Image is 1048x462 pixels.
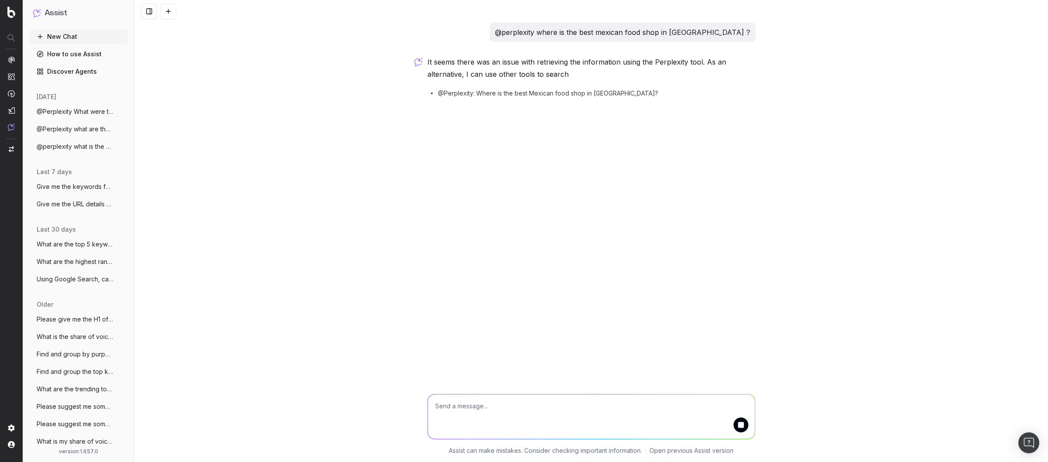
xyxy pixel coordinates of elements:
button: New Chat [30,30,127,44]
button: Find and group by purpose the top keywor [30,347,127,361]
button: What are the trending topics around Leag [30,382,127,396]
span: older [37,300,53,309]
span: Please suggest me some keywords for 'Lea [37,402,113,411]
button: What are the highest ranked keywords for [30,255,127,269]
span: Please suggest me some keywords for 'Lea [37,420,113,428]
span: Using Google Search, can you tell me wha [37,275,113,284]
img: Switch project [9,146,14,152]
span: What is my share of voice ? [37,437,113,446]
p: It seems there was an issue with retrieving the information using the Perplexity tool. As an alte... [427,56,755,80]
button: @Perplexity What were the results of the [30,105,127,119]
button: @Perplexity what are the trending keywor [30,122,127,136]
span: What are the highest ranked keywords for [37,257,113,266]
button: Please give me the H1 of the firt 100 cr [30,312,127,326]
img: Botify assist logo [414,58,423,66]
button: Assist [33,7,124,19]
div: Open Intercom Messenger [1018,432,1039,453]
img: Analytics [8,56,15,63]
div: version: 1.657.0 [33,448,124,455]
span: Give me the URL details of [URL] [37,200,113,209]
button: Please suggest me some keywords for 'Lea [30,417,127,431]
img: Assist [33,9,41,17]
span: Please give me the H1 of the firt 100 cr [37,315,113,324]
img: Botify logo [7,7,15,18]
span: last 7 days [37,168,72,176]
span: Give me the keywords for this URL: https [37,182,113,191]
button: What is my share of voice ? [30,435,127,448]
a: Discover Agents [30,65,127,79]
img: Studio [8,107,15,114]
img: Intelligence [8,73,15,80]
button: @perplexity what is the best electric to [30,140,127,154]
img: Setting [8,424,15,431]
p: Assist can make mistakes. Consider checking important information. [449,446,642,455]
span: @perplexity what is the best electric to [37,142,113,151]
button: What are the top 5 keywords by search vo [30,237,127,251]
button: Give me the URL details of [URL] [30,197,127,211]
span: [DATE] [37,92,56,101]
span: Find and group the top keywords for 'buy [37,367,113,376]
span: What is the share of voice for my websit [37,332,113,341]
button: Using Google Search, can you tell me wha [30,272,127,286]
a: Open previous Assist version [649,446,734,455]
button: Find and group the top keywords for 'buy [30,365,127,379]
img: My account [8,441,15,448]
p: @perplexity where is the best mexican food shop in [GEOGRAPHIC_DATA] ? [495,26,750,38]
span: What are the top 5 keywords by search vo [37,240,113,249]
button: What is the share of voice for my websit [30,330,127,344]
span: What are the trending topics around Leag [37,385,113,394]
img: Activation [8,90,15,97]
button: Please suggest me some keywords for 'Lea [30,400,127,414]
span: @Perplexity What were the results of the [37,107,113,116]
button: Give me the keywords for this URL: https [30,180,127,194]
a: How to use Assist [30,47,127,61]
h1: Assist [44,7,67,19]
span: Find and group by purpose the top keywor [37,350,113,359]
span: @Perplexity what are the trending keywor [37,125,113,133]
span: @Perplexity: Where is the best Mexican food shop in [GEOGRAPHIC_DATA]? [438,89,658,98]
img: Assist [8,123,15,131]
span: last 30 days [37,225,76,234]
